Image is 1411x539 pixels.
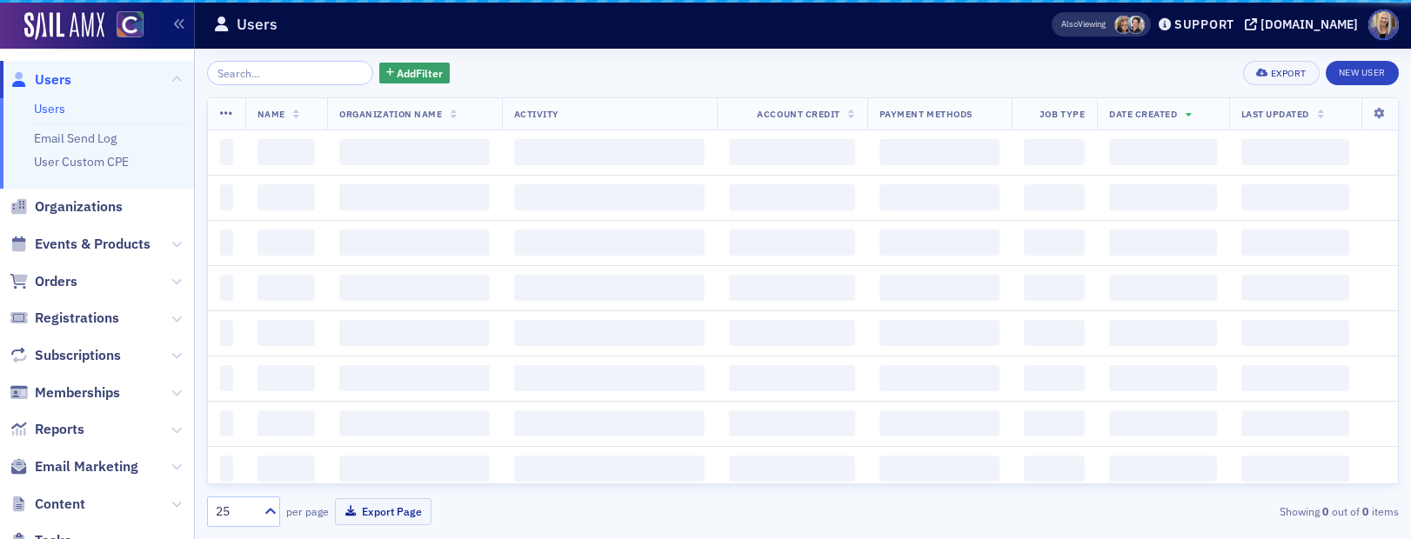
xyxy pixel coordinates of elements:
span: ‌ [729,410,855,436]
span: Reports [35,420,84,439]
button: Export Page [335,498,431,525]
a: Email Send Log [34,130,117,146]
span: Memberships [35,383,120,403]
span: ‌ [514,275,705,301]
span: ‌ [1024,320,1086,346]
span: ‌ [879,365,1000,391]
span: Lauren Standiford [1114,16,1133,34]
span: ‌ [257,139,316,165]
span: ‌ [729,365,855,391]
a: Events & Products [10,235,150,254]
a: User Custom CPE [34,154,129,170]
span: ‌ [257,230,316,256]
img: SailAMX [24,12,104,40]
label: per page [286,503,329,519]
div: [DOMAIN_NAME] [1261,17,1358,32]
span: ‌ [729,320,855,346]
a: Users [34,101,65,116]
span: Pamela Galey-Coleman [1127,16,1145,34]
span: ‌ [514,139,705,165]
span: Job Type [1040,108,1085,120]
span: ‌ [729,139,855,165]
div: Support [1174,17,1234,32]
span: Email Marketing [35,457,138,476]
span: ‌ [879,230,1000,256]
span: Account Credit [757,108,839,120]
span: ‌ [1109,410,1217,436]
span: ‌ [1241,410,1349,436]
img: SailAMX [117,11,144,38]
span: ‌ [514,320,705,346]
button: AddFilter [379,63,451,84]
button: [DOMAIN_NAME] [1245,18,1364,30]
span: Content [35,495,85,514]
div: Export [1271,69,1307,78]
span: Last Updated [1241,108,1309,120]
span: ‌ [339,320,489,346]
a: Email Marketing [10,457,138,476]
a: Registrations [10,309,119,328]
span: ‌ [257,410,316,436]
a: Orders [10,272,77,291]
span: ‌ [1024,230,1086,256]
span: ‌ [514,456,705,482]
span: Users [35,70,71,90]
span: Add Filter [397,65,443,81]
span: ‌ [1024,456,1086,482]
input: Search… [207,61,373,85]
span: ‌ [220,456,233,482]
h1: Users [237,14,278,35]
div: Also [1061,18,1078,30]
span: ‌ [1241,184,1349,210]
span: Activity [514,108,559,120]
a: Subscriptions [10,346,121,365]
span: ‌ [1241,456,1349,482]
a: New User [1326,61,1399,85]
span: ‌ [879,456,1000,482]
span: ‌ [729,184,855,210]
span: ‌ [339,410,489,436]
a: Reports [10,420,84,439]
span: Payment Methods [879,108,973,120]
span: Orders [35,272,77,291]
button: Export [1243,61,1319,85]
strong: 0 [1360,503,1372,519]
span: ‌ [1241,365,1349,391]
span: ‌ [257,275,316,301]
span: ‌ [220,184,233,210]
span: ‌ [1109,275,1217,301]
span: ‌ [1109,456,1217,482]
span: ‌ [729,275,855,301]
span: ‌ [1109,184,1217,210]
span: ‌ [1024,184,1086,210]
span: ‌ [220,275,233,301]
span: Subscriptions [35,346,121,365]
span: ‌ [339,275,489,301]
span: ‌ [514,184,705,210]
span: ‌ [1024,275,1086,301]
div: Showing out of items [1013,503,1399,519]
span: ‌ [220,410,233,436]
span: ‌ [339,456,489,482]
a: Content [10,495,85,514]
span: ‌ [220,365,233,391]
div: 25 [216,502,254,521]
a: View Homepage [104,11,144,41]
span: ‌ [339,139,489,165]
span: ‌ [1241,320,1349,346]
span: ‌ [879,410,1000,436]
span: Registrations [35,309,119,328]
a: Memberships [10,383,120,403]
span: Profile [1368,10,1399,40]
span: ‌ [514,410,705,436]
a: Users [10,70,71,90]
span: Organization Name [339,108,442,120]
span: ‌ [514,230,705,256]
span: ‌ [339,184,489,210]
span: ‌ [1109,230,1217,256]
span: ‌ [1241,139,1349,165]
span: ‌ [257,456,316,482]
span: ‌ [1024,139,1086,165]
span: ‌ [514,365,705,391]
